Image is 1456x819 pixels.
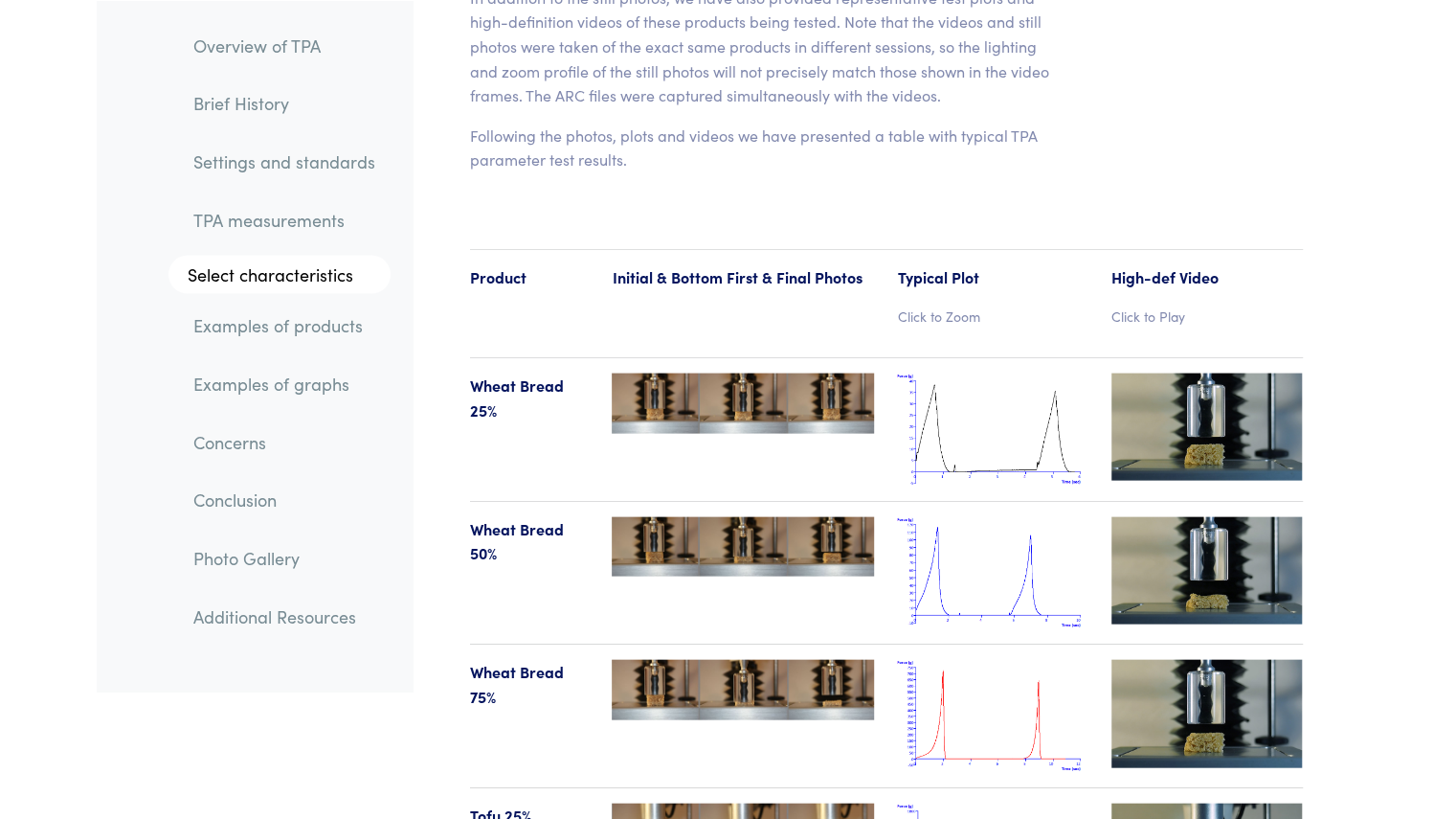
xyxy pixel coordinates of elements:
[178,139,391,183] a: Settings and standards
[897,374,1088,486] img: wheat_bread_tpa_25.png
[470,374,590,422] p: Wheat Bread 25%
[470,517,590,566] p: Wheat Bread 50%
[178,304,391,348] a: Examples of products
[897,660,1088,772] img: wheat_bread_tpa_75.png
[897,265,1088,290] p: Typical Plot
[1111,660,1303,767] img: wheat_bread-videotn-75.jpg
[178,535,391,580] a: Photo Gallery
[470,265,590,290] p: Product
[178,420,391,464] a: Concerns
[178,81,391,125] a: Brief History
[168,256,391,294] a: Select characteristics
[897,517,1088,629] img: wheat_bread_tpa_50.png
[178,478,391,522] a: Conclusion
[897,306,1088,327] p: Click to Zoom
[612,265,874,290] p: Initial & Bottom First & Final Photos
[1111,374,1303,481] img: wheat_bread-videotn-25.jpg
[178,594,391,638] a: Additional Resources
[178,361,391,405] a: Examples of graphs
[470,124,1066,172] p: Following the photos, plots and videos we have presented a table with typical TPA parameter test ...
[612,660,874,720] img: wheat_bread-75-123-tpa.jpg
[1111,517,1303,625] img: wheat_bread-videotn-50.jpg
[612,517,874,578] img: wheat_bread-50-123-tpa.jpg
[470,660,590,709] p: Wheat Bread 75%
[612,374,874,434] img: wheat_bread-25-123-tpa.jpg
[1111,306,1303,327] p: Click to Play
[178,23,391,67] a: Overview of TPA
[178,197,391,241] a: TPA measurements
[1111,265,1303,290] p: High-def Video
